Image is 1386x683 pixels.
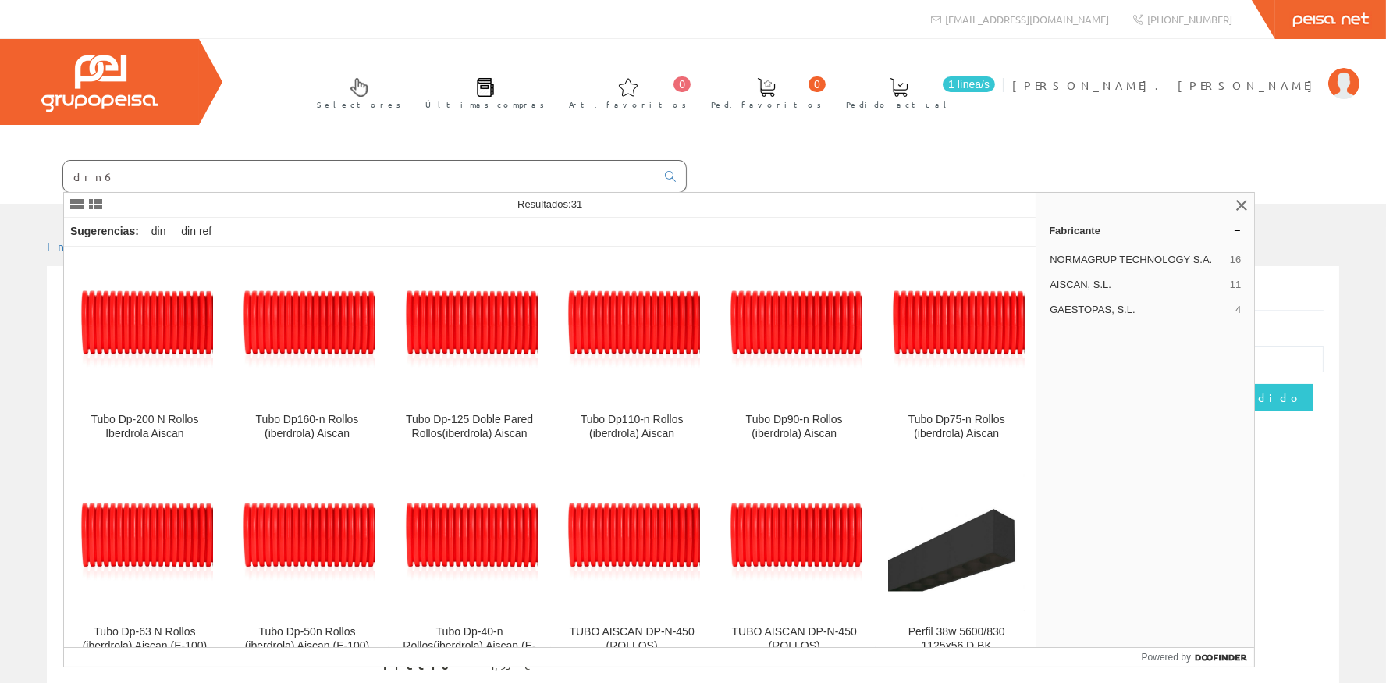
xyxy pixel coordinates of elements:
[226,247,388,459] a: Tubo Dp160-n Rollos (iberdrola) Aiscan Tubo Dp160-n Rollos (iberdrola) Aiscan
[726,285,862,375] img: Tubo Dp90-n Rollos (iberdrola) Aiscan
[47,239,113,253] a: Inicio
[401,285,538,375] img: Tubo Dp-125 Doble Pared Rollos(iberdrola) Aiscan
[401,625,538,667] div: Tubo Dp-40-n Rollos(iberdrola) Aiscan (E-100)
[571,198,582,210] span: 31
[76,497,213,588] img: Tubo Dp-63 N Rollos (iberdrola) Aiscan (E-100)
[1230,253,1241,267] span: 16
[888,285,1025,375] img: Tubo Dp75-n Rollos (iberdrola) Aiscan
[808,76,826,92] span: 0
[551,247,713,459] a: Tubo Dp110-n Rollos (iberdrola) Aiscan Tubo Dp110-n Rollos (iberdrola) Aiscan
[945,12,1109,26] span: [EMAIL_ADDRESS][DOMAIN_NAME]
[1235,303,1241,317] span: 4
[563,497,700,588] img: TUBO AISCAN DP-N-450 (ROLLOS)
[1012,65,1359,80] a: [PERSON_NAME]. [PERSON_NAME]
[1050,278,1224,292] span: AISCAN, S.L.
[239,497,375,588] img: Tubo Dp-50n Rollos (iberdrola) Aiscan (E-100)
[401,497,538,588] img: Tubo Dp-40-n Rollos(iberdrola) Aiscan (E-100)
[726,625,862,653] div: TUBO AISCAN DP-N-450 (ROLLOS)
[846,97,952,112] span: Pedido actual
[76,413,213,441] div: Tubo Dp-200 N Rollos Iberdrola Aiscan
[425,97,545,112] span: Últimas compras
[401,413,538,441] div: Tubo Dp-125 Doble Pared Rollos(iberdrola) Aiscan
[563,285,700,375] img: Tubo Dp110-n Rollos (iberdrola) Aiscan
[76,285,213,375] img: Tubo Dp-200 N Rollos Iberdrola Aiscan
[41,55,158,112] img: Grupo Peisa
[64,247,226,459] a: Tubo Dp-200 N Rollos Iberdrola Aiscan Tubo Dp-200 N Rollos Iberdrola Aiscan
[569,97,687,112] span: Art. favoritos
[145,218,172,246] div: din
[876,247,1037,459] a: Tubo Dp75-n Rollos (iberdrola) Aiscan Tubo Dp75-n Rollos (iberdrola) Aiscan
[711,97,822,112] span: Ped. favoritos
[239,625,375,653] div: Tubo Dp-50n Rollos (iberdrola) Aiscan (E-100)
[888,413,1025,441] div: Tubo Dp75-n Rollos (iberdrola) Aiscan
[713,247,875,459] a: Tubo Dp90-n Rollos (iberdrola) Aiscan Tubo Dp90-n Rollos (iberdrola) Aiscan
[64,221,142,243] div: Sugerencias:
[888,475,1025,611] img: Perfil 38w 5600/830 1125x56 D BK
[1142,648,1255,667] a: Powered by
[389,247,550,459] a: Tubo Dp-125 Doble Pared Rollos(iberdrola) Aiscan Tubo Dp-125 Doble Pared Rollos(iberdrola) Aiscan
[563,625,700,653] div: TUBO AISCAN DP-N-450 (ROLLOS)
[726,413,862,441] div: Tubo Dp90-n Rollos (iberdrola) Aiscan
[1050,303,1229,317] span: GAESTOPAS, S.L.
[76,625,213,653] div: Tubo Dp-63 N Rollos (iberdrola) Aiscan (E-100)
[517,198,582,210] span: Resultados:
[1142,650,1191,664] span: Powered by
[1012,77,1320,93] span: [PERSON_NAME]. [PERSON_NAME]
[301,65,409,119] a: Selectores
[1036,218,1254,243] a: Fabricante
[943,76,995,92] span: 1 línea/s
[1050,253,1224,267] span: NORMAGRUP TECHNOLOGY S.A.
[888,625,1025,653] div: Perfil 38w 5600/830 1125x56 D BK
[63,161,656,192] input: Buscar ...
[1230,278,1241,292] span: 11
[410,65,553,119] a: Últimas compras
[726,497,862,588] img: TUBO AISCAN DP-N-450 (ROLLOS)
[830,65,999,119] a: 1 línea/s Pedido actual
[239,413,375,441] div: Tubo Dp160-n Rollos (iberdrola) Aiscan
[317,97,401,112] span: Selectores
[673,76,691,92] span: 0
[1147,12,1232,26] span: [PHONE_NUMBER]
[239,285,375,375] img: Tubo Dp160-n Rollos (iberdrola) Aiscan
[175,218,218,246] div: din ref
[563,413,700,441] div: Tubo Dp110-n Rollos (iberdrola) Aiscan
